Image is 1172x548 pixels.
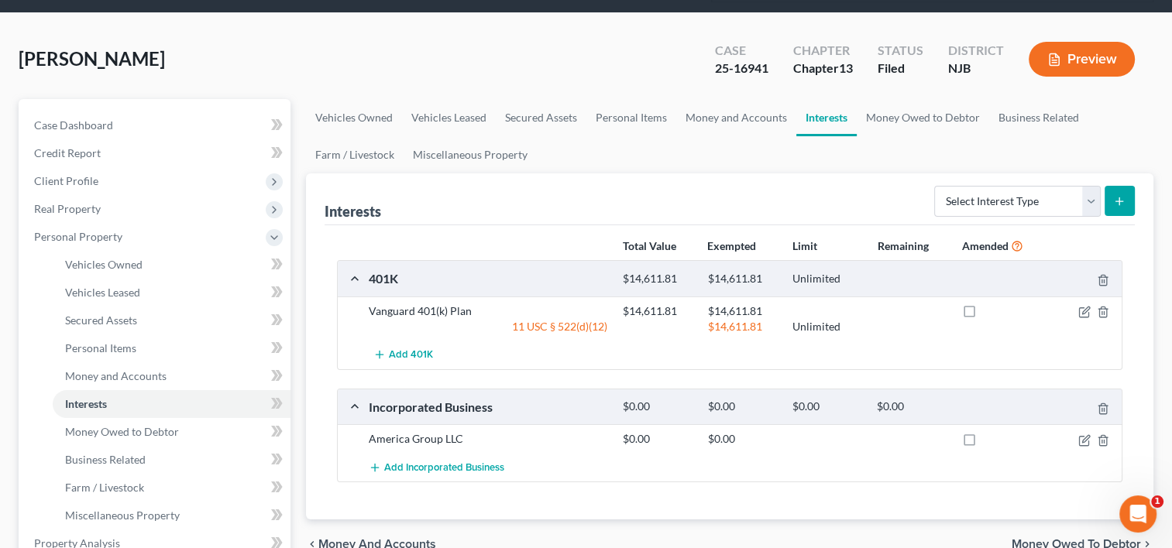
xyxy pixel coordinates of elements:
[1119,495,1157,533] iframe: Intercom live chat
[306,99,402,136] a: Vehicles Owned
[34,230,122,243] span: Personal Property
[586,99,676,136] a: Personal Items
[65,509,180,522] span: Miscellaneous Property
[699,303,784,319] div: $14,611.81
[34,118,113,132] span: Case Dashboard
[878,60,923,77] div: Filed
[361,270,615,286] div: 401K
[989,99,1088,136] a: Business Related
[496,99,586,136] a: Secured Assets
[361,431,615,447] div: America Group LLC
[948,60,1004,77] div: NJB
[53,279,290,307] a: Vehicles Leased
[53,418,290,446] a: Money Owed to Debtor
[615,272,699,286] div: $14,611.81
[65,481,144,494] span: Farm / Livestock
[699,272,784,286] div: $14,611.81
[615,303,699,319] div: $14,611.81
[877,239,928,252] strong: Remaining
[361,399,615,415] div: Incorporated Business
[404,136,537,173] a: Miscellaneous Property
[389,349,433,361] span: Add 401K
[402,99,496,136] a: Vehicles Leased
[53,362,290,390] a: Money and Accounts
[361,319,615,334] div: 11 USC § 522(d)(12)
[65,397,107,410] span: Interests
[793,60,853,77] div: Chapter
[361,303,615,319] div: Vanguard 401(k) Plan
[53,334,290,362] a: Personal Items
[715,60,768,77] div: 25-16941
[615,399,699,414] div: $0.00
[65,425,179,438] span: Money Owed to Debtor
[1151,495,1163,508] span: 1
[796,99,857,136] a: Interests
[676,99,796,136] a: Money and Accounts
[65,453,146,466] span: Business Related
[53,307,290,334] a: Secured Assets
[1029,42,1135,77] button: Preview
[325,202,381,221] div: Interests
[869,399,954,414] div: $0.00
[65,369,167,382] span: Money and Accounts
[53,474,290,502] a: Farm / Livestock
[962,239,1009,252] strong: Amended
[384,461,504,474] span: Add Incorporated Business
[707,239,756,252] strong: Exempted
[792,239,817,252] strong: Limit
[715,42,768,60] div: Case
[369,453,504,481] button: Add Incorporated Business
[699,431,784,447] div: $0.00
[369,341,437,369] button: Add 401K
[785,272,869,286] div: Unlimited
[623,239,676,252] strong: Total Value
[857,99,989,136] a: Money Owed to Debtor
[34,202,101,215] span: Real Property
[53,251,290,279] a: Vehicles Owned
[22,139,290,167] a: Credit Report
[785,319,869,334] div: Unlimited
[34,174,98,187] span: Client Profile
[839,60,853,75] span: 13
[19,47,165,70] span: [PERSON_NAME]
[785,399,869,414] div: $0.00
[948,42,1004,60] div: District
[699,319,784,334] div: $14,611.81
[878,42,923,60] div: Status
[53,390,290,418] a: Interests
[793,42,853,60] div: Chapter
[615,431,699,447] div: $0.00
[53,502,290,529] a: Miscellaneous Property
[306,136,404,173] a: Farm / Livestock
[65,341,136,354] span: Personal Items
[34,146,101,159] span: Credit Report
[65,258,143,271] span: Vehicles Owned
[699,399,784,414] div: $0.00
[65,313,137,327] span: Secured Assets
[53,446,290,474] a: Business Related
[65,286,140,299] span: Vehicles Leased
[22,111,290,139] a: Case Dashboard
